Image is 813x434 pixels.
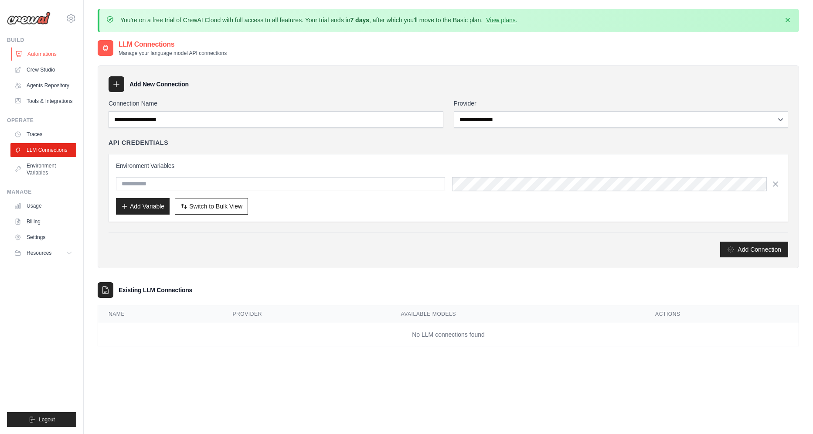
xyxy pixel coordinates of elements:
a: Crew Studio [10,63,76,77]
a: View plans [486,17,515,24]
h2: LLM Connections [119,39,227,50]
a: Environment Variables [10,159,76,180]
a: Traces [10,127,76,141]
a: Settings [10,230,76,244]
span: Switch to Bulk View [189,202,242,211]
div: Manage [7,188,76,195]
label: Provider [454,99,789,108]
h3: Existing LLM Connections [119,286,192,294]
button: Add Connection [720,242,788,257]
span: Logout [39,416,55,423]
button: Logout [7,412,76,427]
p: You're on a free trial of CrewAI Cloud with full access to all features. Your trial ends in , aft... [120,16,517,24]
h3: Add New Connection [129,80,189,89]
th: Available Models [391,305,645,323]
button: Resources [10,246,76,260]
h3: Environment Variables [116,161,781,170]
th: Provider [222,305,390,323]
a: Usage [10,199,76,213]
th: Actions [645,305,799,323]
th: Name [98,305,222,323]
a: Billing [10,215,76,229]
strong: 7 days [350,17,369,24]
td: No LLM connections found [98,323,799,346]
div: Operate [7,117,76,124]
h4: API Credentials [109,138,168,147]
a: Automations [11,47,77,61]
a: LLM Connections [10,143,76,157]
div: Build [7,37,76,44]
button: Add Variable [116,198,170,215]
label: Connection Name [109,99,443,108]
span: Resources [27,249,51,256]
p: Manage your language model API connections [119,50,227,57]
a: Agents Repository [10,79,76,92]
img: Logo [7,12,51,25]
button: Switch to Bulk View [175,198,248,215]
a: Tools & Integrations [10,94,76,108]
